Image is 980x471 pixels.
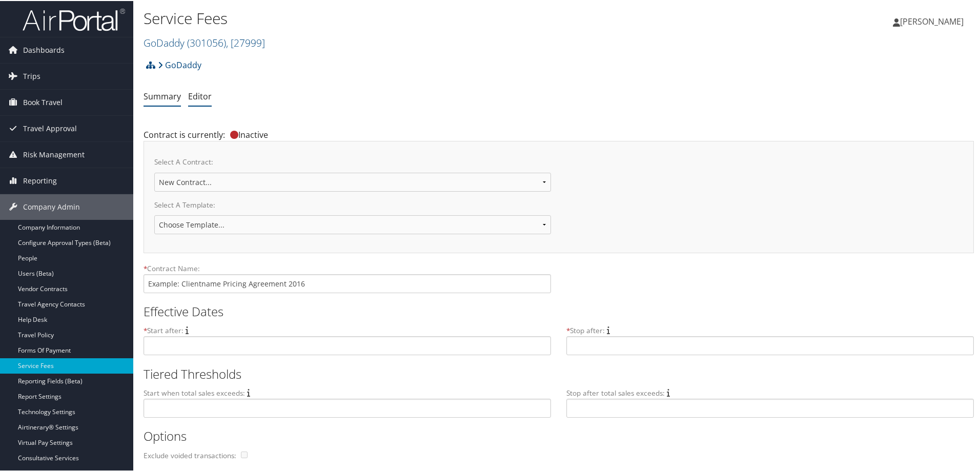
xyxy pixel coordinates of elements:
[144,387,245,397] label: Start when total sales exceeds:
[23,115,77,140] span: Travel Approval
[144,302,966,319] h2: Effective Dates
[188,90,212,101] a: Editor
[154,199,551,214] label: Select A Template:
[23,167,57,193] span: Reporting
[566,387,665,397] label: Stop after total sales exceeds:
[144,35,265,49] a: GoDaddy
[23,89,63,114] span: Book Travel
[893,5,974,36] a: [PERSON_NAME]
[23,7,125,31] img: airportal-logo.png
[144,262,551,273] label: Contract Name:
[144,364,966,382] h2: Tiered Thresholds
[144,324,183,335] label: Start after:
[144,7,697,28] h1: Service Fees
[187,35,226,49] span: ( 301056 )
[158,54,201,74] a: GoDaddy
[144,426,966,444] h2: Options
[23,193,80,219] span: Company Admin
[144,273,551,292] input: Name is required.
[225,128,268,139] span: Inactive
[23,141,85,167] span: Risk Management
[23,36,65,62] span: Dashboards
[154,156,551,171] label: Select A Contract:
[23,63,40,88] span: Trips
[144,449,239,460] label: Exclude voided transactions:
[900,15,964,26] span: [PERSON_NAME]
[144,128,225,139] span: Contract is currently:
[226,35,265,49] span: , [ 27999 ]
[566,324,605,335] label: Stop after:
[144,90,181,101] a: Summary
